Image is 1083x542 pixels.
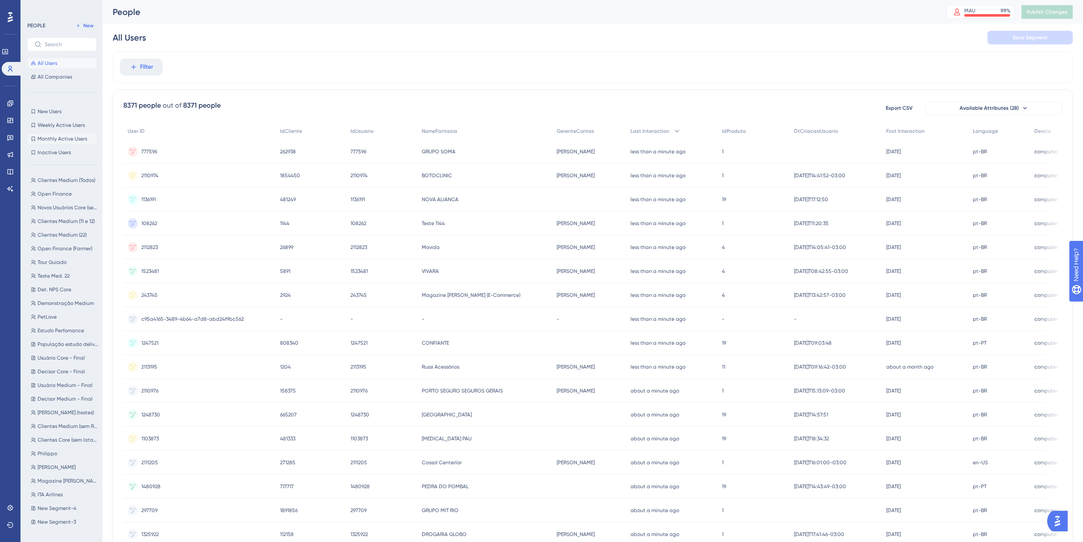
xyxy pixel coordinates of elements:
span: Clientes Medium (Todos) [38,177,95,184]
span: pt-BR [973,292,987,299]
time: about a minute ago [631,507,679,513]
span: DtCriacaoUsuario [794,128,838,135]
span: Clientes Medium (sem Raízen) [38,423,98,430]
span: computer [1034,411,1058,418]
time: about a minute ago [631,531,679,537]
span: 19 [722,340,726,346]
span: First Interaction [886,128,925,135]
button: [PERSON_NAME] (testes) [27,407,102,418]
span: computer [1034,268,1058,275]
div: All Users [113,32,146,44]
span: pt-BR [973,411,987,418]
button: Decisor Core - Final [27,366,102,377]
span: Publish Changes [1027,9,1068,15]
span: Decisor Core - Final [38,368,85,375]
div: People [113,6,925,18]
span: PORTO SEGURO SEGUROS GERAIS [422,387,503,394]
time: [DATE] [886,220,901,226]
button: Open Finance (Farmer) [27,243,102,254]
span: computer [1034,244,1058,251]
span: 777596 [141,148,157,155]
span: computer [1034,507,1058,514]
span: 19 [722,483,726,490]
span: pt-BR [973,387,987,394]
span: computer [1034,196,1058,203]
span: [DATE]T14:57:51 [794,411,828,418]
span: Open Finance [38,190,72,197]
button: Usuário Core - Final [27,353,102,363]
span: 271285 [280,459,295,466]
span: 2110974 [141,172,158,179]
button: Tour Guiado [27,257,102,267]
span: pt-BR [973,507,987,514]
button: Magazine [PERSON_NAME] [27,476,102,486]
span: PEDRA DO POMBAL [422,483,469,490]
span: Filter [140,62,153,72]
button: População estudo delivery [DATE] [27,339,102,349]
time: about a minute ago [631,388,679,394]
span: [PERSON_NAME] [557,292,595,299]
button: New [73,21,96,31]
button: Monthly Active Users [27,134,96,144]
span: pt-PT [973,483,987,490]
span: [PERSON_NAME] [557,459,595,466]
span: Monthly Active Users [38,135,87,142]
span: [DATE]T16:01:00-03:00 [794,459,847,466]
span: Russi Acessórios [422,363,459,370]
span: 1103873 [350,435,368,442]
span: New [83,22,93,29]
button: PetLove [27,312,102,322]
span: Tour Guiado [38,259,67,266]
span: computer [1034,220,1058,227]
span: [PERSON_NAME] [557,387,595,394]
span: 1325922 [141,531,159,538]
time: less than a minute ago [631,316,686,322]
span: População estudo delivery [DATE] [38,341,98,348]
span: All Companies [38,73,72,80]
span: 1854450 [280,172,300,179]
button: Teste Med. 22 [27,271,102,281]
span: [DATE]T14:43:49-03:00 [794,483,846,490]
span: - [722,316,724,322]
span: 2924 [280,292,291,299]
div: 8371 people [123,100,161,111]
span: [PERSON_NAME] [557,268,595,275]
span: 19 [722,196,726,203]
button: Available Attributes (28) [925,101,1062,115]
time: [DATE] [886,173,901,179]
span: DROGARIA GLOBO [422,531,467,538]
span: Clientes Medium (22) [38,231,87,238]
span: Magazine [PERSON_NAME] [38,478,98,484]
time: [DATE] [886,316,901,322]
span: 1 [722,172,724,179]
button: [PERSON_NAME] [27,462,102,472]
span: 1248730 [350,411,369,418]
div: out of [163,100,181,111]
span: 1136191 [141,196,156,203]
span: Estudo Perfomance [38,327,84,334]
span: computer [1034,483,1058,490]
button: Export CSV [878,101,920,115]
input: Search [45,41,89,47]
span: 158375 [280,387,296,394]
span: 481333 [280,435,295,442]
time: about a minute ago [631,460,679,466]
time: less than a minute ago [631,340,686,346]
span: [DATE]T14:05:41-03:00 [794,244,846,251]
span: computer [1034,340,1058,346]
span: pt-BR [973,244,987,251]
button: All Users [27,58,96,68]
span: Det. NPS Core [38,286,71,293]
span: 1 [722,387,724,394]
iframe: UserGuiding AI Assistant Launcher [1047,508,1073,534]
span: 2111205 [141,459,158,466]
span: Inactive Users [38,149,71,156]
span: ITA Airlines [38,491,63,498]
span: - [280,316,283,322]
span: CONFIANTE [422,340,449,346]
time: [DATE] [886,412,901,418]
span: 1 [722,507,724,514]
button: Det. NPS Core [27,284,102,295]
span: computer [1034,363,1058,370]
span: 2113195 [141,363,157,370]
